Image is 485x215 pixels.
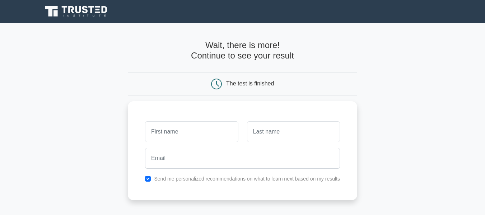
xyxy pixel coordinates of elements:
[154,176,340,182] label: Send me personalized recommendations on what to learn next based on my results
[128,40,357,61] h4: Wait, there is more! Continue to see your result
[145,121,238,142] input: First name
[145,148,340,169] input: Email
[247,121,340,142] input: Last name
[226,80,274,87] div: The test is finished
